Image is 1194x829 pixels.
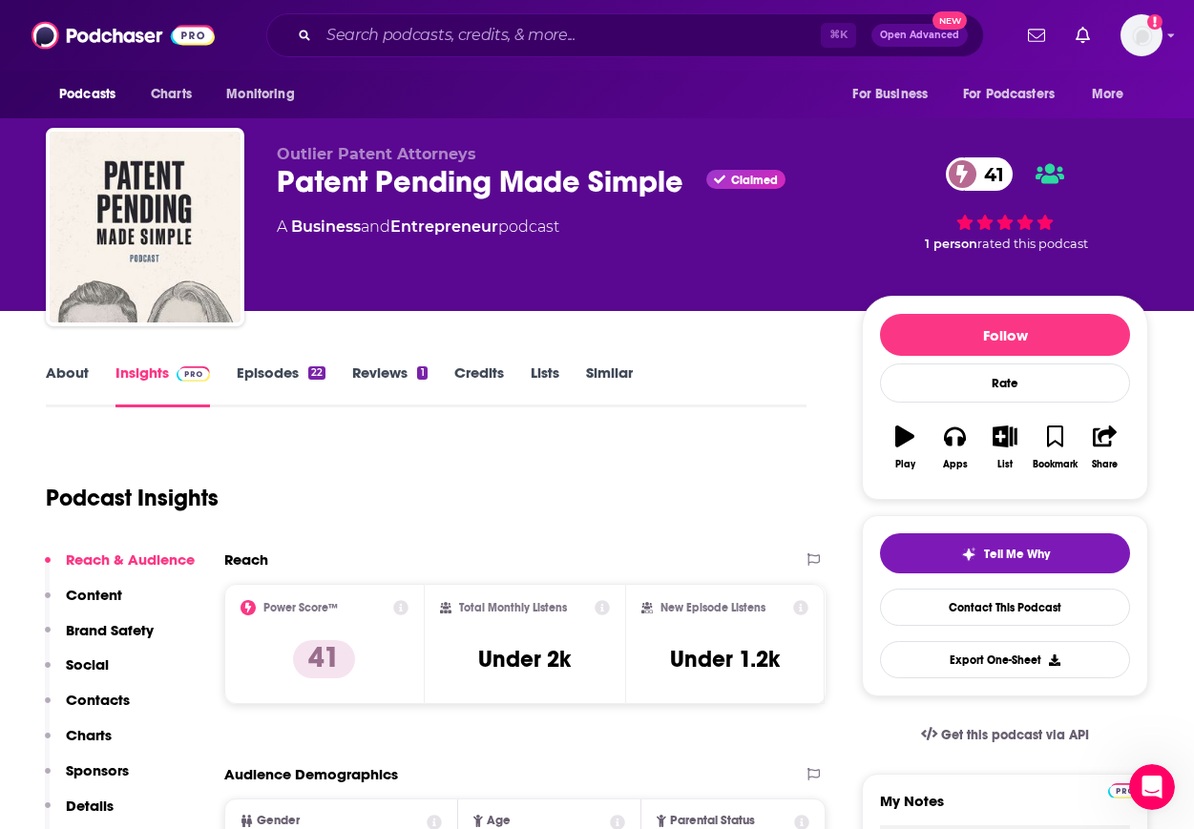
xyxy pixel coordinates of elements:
a: Contact This Podcast [880,589,1130,626]
p: Content [66,586,122,604]
button: open menu [46,76,140,113]
input: Search podcasts, credits, & more... [319,20,821,51]
h3: Under 2k [478,645,571,674]
button: Follow [880,314,1130,356]
a: Get this podcast via API [906,712,1104,758]
button: tell me why sparkleTell Me Why [880,533,1130,573]
button: Play [880,413,930,482]
svg: Add a profile image [1147,14,1163,30]
img: Patent Pending Made Simple [50,132,241,322]
label: My Notes [880,792,1130,825]
span: 1 person [925,237,977,251]
span: Podcasts [59,81,115,108]
span: ⌘ K [821,23,856,48]
a: Show notifications dropdown [1068,19,1098,52]
a: Business [291,218,361,236]
p: Social [66,655,109,674]
button: List [980,413,1030,482]
button: open menu [839,76,952,113]
button: Apps [930,413,979,482]
div: Search podcasts, credits, & more... [266,13,984,57]
button: Open AdvancedNew [871,24,968,47]
h2: Power Score™ [263,601,338,614]
p: 41 [293,640,355,678]
span: Age [487,815,511,827]
a: Episodes22 [237,363,325,407]
h2: Audience Demographics [224,765,398,783]
button: Show profile menu [1121,14,1163,56]
span: 41 [965,157,1014,191]
div: 41 1 personrated this podcast [862,145,1148,263]
p: Charts [66,726,112,744]
h2: Reach [224,550,268,569]
h2: Total Monthly Listens [459,601,567,614]
img: Podchaser - Follow, Share and Rate Podcasts [31,17,215,53]
div: A podcast [277,216,559,238]
h3: Under 1.2k [670,645,780,674]
span: Open Advanced [880,31,959,40]
img: Podchaser Pro [1108,783,1142,798]
span: More [1092,81,1124,108]
span: Tell Me Why [984,547,1050,562]
span: Gender [257,815,300,827]
span: For Business [852,81,928,108]
a: Entrepreneur [390,218,498,236]
button: open menu [951,76,1082,113]
span: rated this podcast [977,237,1088,251]
a: Reviews1 [352,363,427,407]
button: Brand Safety [45,621,154,656]
button: open menu [213,76,319,113]
a: Similar [586,363,633,407]
button: Sponsors [45,761,129,797]
button: Contacts [45,691,130,726]
a: Charts [138,76,203,113]
a: Show notifications dropdown [1020,19,1053,52]
div: Play [895,459,915,470]
div: 22 [308,366,325,380]
span: Charts [151,81,192,108]
h2: New Episode Listens [660,601,765,614]
span: Logged in as ebolden [1121,14,1163,56]
a: Lists [531,363,559,407]
div: Share [1092,459,1118,470]
a: Credits [454,363,504,407]
span: Parental Status [670,815,755,827]
button: Social [45,655,109,691]
span: New [932,11,967,30]
button: Bookmark [1030,413,1079,482]
a: 41 [946,157,1014,191]
span: For Podcasters [963,81,1055,108]
p: Details [66,797,114,815]
div: Rate [880,363,1130,403]
button: open menu [1079,76,1148,113]
span: and [361,218,390,236]
p: Sponsors [66,761,129,779]
a: About [46,363,89,407]
p: Contacts [66,691,130,709]
span: Outlier Patent Attorneys [277,145,476,163]
div: Apps [943,459,968,470]
img: User Profile [1121,14,1163,56]
div: 1 [417,366,427,380]
iframe: Intercom live chat [1129,764,1175,810]
button: Content [45,586,122,621]
img: tell me why sparkle [961,547,976,562]
button: Charts [45,726,112,761]
span: Get this podcast via API [941,727,1089,743]
a: Pro website [1108,780,1142,798]
div: List [997,459,1013,470]
p: Reach & Audience [66,550,195,569]
button: Export One-Sheet [880,641,1130,678]
span: Claimed [731,176,778,185]
p: Brand Safety [66,621,154,639]
img: Podchaser Pro [177,366,210,382]
h1: Podcast Insights [46,484,219,512]
span: Monitoring [226,81,294,108]
div: Bookmark [1033,459,1078,470]
a: InsightsPodchaser Pro [115,363,210,407]
button: Reach & Audience [45,550,195,586]
button: Share [1080,413,1130,482]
